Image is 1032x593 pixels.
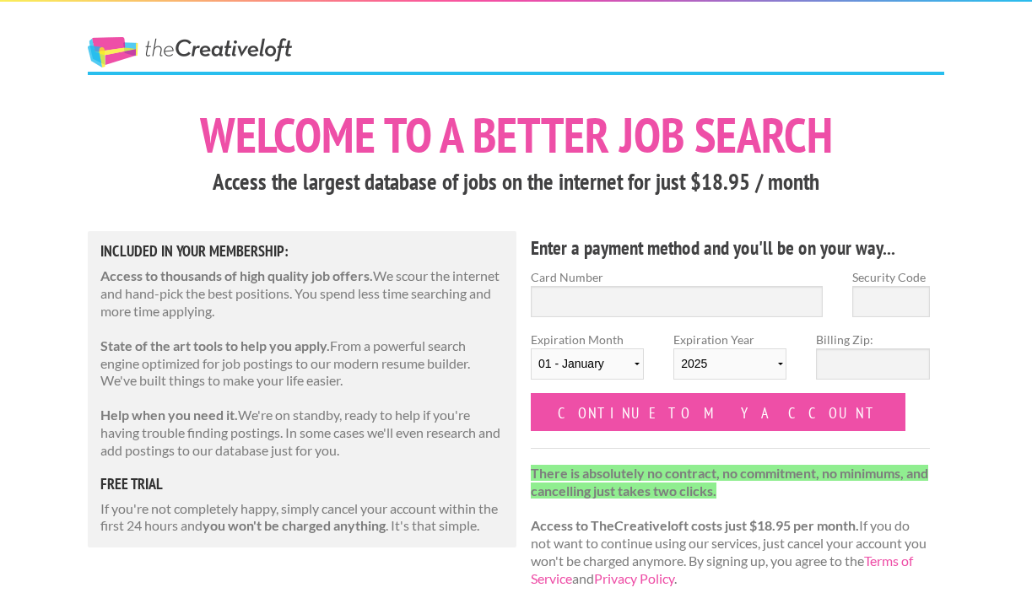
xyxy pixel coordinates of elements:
strong: Access to thousands of high quality job offers. [100,267,373,283]
input: Continue to my account [531,393,905,431]
strong: There is absolutely no contract, no commitment, no minimums, and cancelling just takes two clicks. [531,465,928,499]
select: Expiration Year [673,348,786,380]
label: Billing Zip: [816,331,929,348]
h4: Enter a payment method and you'll be on your way... [531,235,930,261]
a: The Creative Loft [88,37,292,67]
label: Security Code [852,268,930,286]
p: We scour the internet and hand-pick the best positions. You spend less time searching and more ti... [100,267,504,320]
strong: State of the art tools to help you apply. [100,337,330,353]
h3: Access the largest database of jobs on the internet for just $18.95 / month [88,166,944,198]
p: If you're not completely happy, simply cancel your account within the first 24 hours and . It's t... [100,500,504,536]
p: If you do not want to continue using our services, just cancel your account you won't be charged ... [531,465,930,588]
strong: Help when you need it. [100,407,238,423]
p: We're on standby, ready to help if you're having trouble finding postings. In some cases we'll ev... [100,407,504,459]
label: Expiration Month [531,331,644,393]
strong: Access to TheCreativeloft costs just $18.95 per month. [531,517,859,533]
h5: Included in Your Membership: [100,244,504,259]
a: Privacy Policy [594,570,674,586]
p: From a powerful search engine optimized for job postings to our modern resume builder. We've buil... [100,337,504,390]
a: Terms of Service [531,553,913,586]
select: Expiration Month [531,348,644,380]
label: Card Number [531,268,823,286]
strong: you won't be charged anything [203,517,386,533]
h5: free trial [100,477,504,492]
label: Expiration Year [673,331,786,393]
h1: Welcome to a better job search [88,111,944,159]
